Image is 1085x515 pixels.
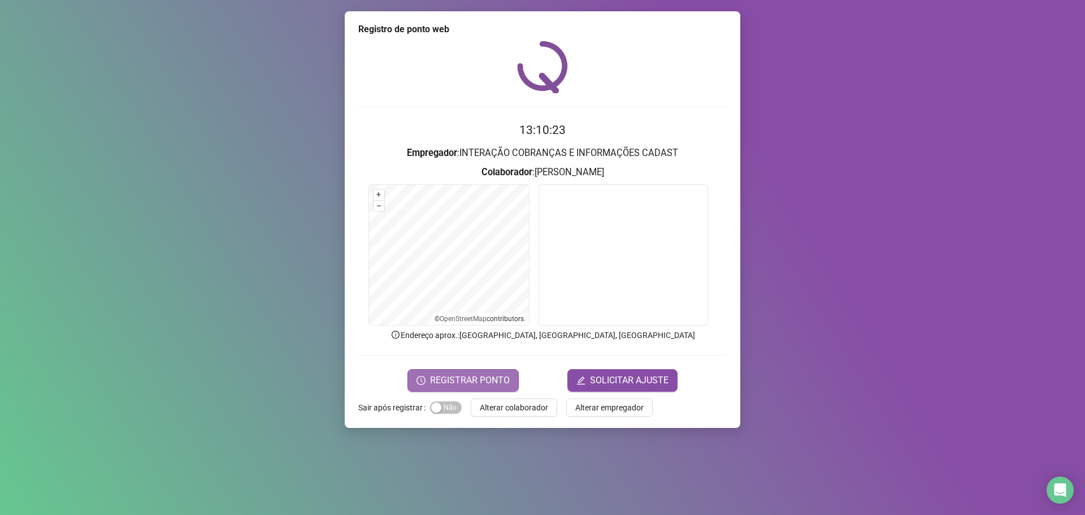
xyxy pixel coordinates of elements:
[358,165,727,180] h3: : [PERSON_NAME]
[358,329,727,341] p: Endereço aprox. : [GEOGRAPHIC_DATA], [GEOGRAPHIC_DATA], [GEOGRAPHIC_DATA]
[416,376,426,385] span: clock-circle
[407,148,457,158] strong: Empregador
[471,399,557,417] button: Alterar colaborador
[374,201,384,211] button: –
[358,399,430,417] label: Sair após registrar
[567,369,678,392] button: editSOLICITAR AJUSTE
[1047,477,1074,504] div: Open Intercom Messenger
[358,146,727,161] h3: : INTERAÇÃO COBRANÇAS E INFORMAÇÕES CADAST
[590,374,669,387] span: SOLICITAR AJUSTE
[390,330,401,340] span: info-circle
[435,315,526,323] li: © contributors.
[575,401,644,414] span: Alterar empregador
[374,189,384,200] button: +
[358,23,727,36] div: Registro de ponto web
[576,376,585,385] span: edit
[481,167,532,178] strong: Colaborador
[480,401,548,414] span: Alterar colaborador
[407,369,519,392] button: REGISTRAR PONTO
[440,315,487,323] a: OpenStreetMap
[519,123,566,137] time: 13:10:23
[517,41,568,93] img: QRPoint
[566,399,653,417] button: Alterar empregador
[430,374,510,387] span: REGISTRAR PONTO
